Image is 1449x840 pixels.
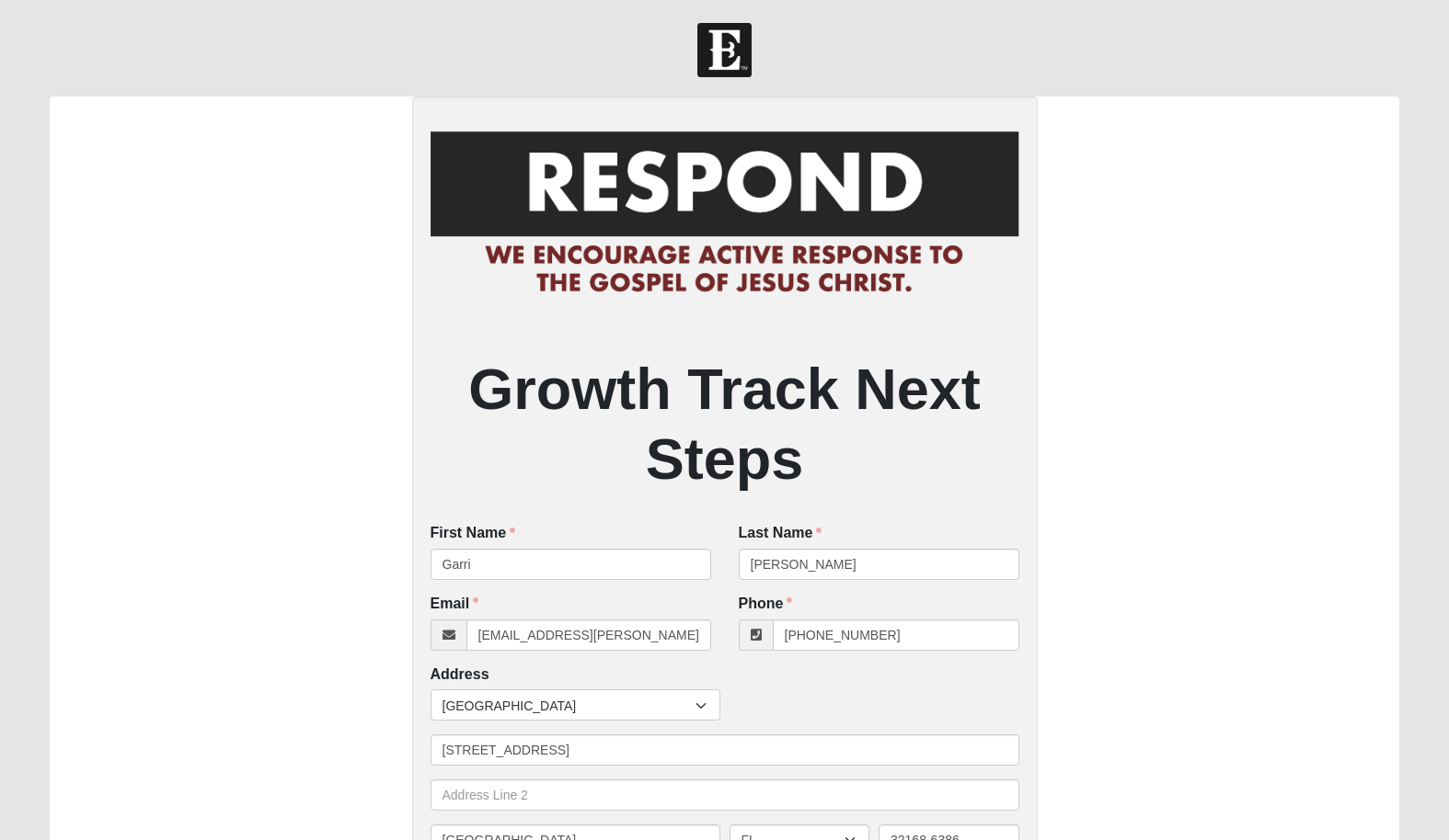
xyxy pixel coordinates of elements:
label: Last Name [739,523,822,544]
input: Address Line 2 [431,779,1019,811]
label: Address [431,664,489,686]
img: RespondCardHeader.png [431,115,1019,312]
input: Address Line 1 [431,734,1019,766]
span: [GEOGRAPHIC_DATA] [443,690,696,721]
label: Phone [739,594,793,615]
img: Church of Eleven22 Logo [697,23,752,77]
label: Email [431,594,479,615]
label: First Name [431,523,516,544]
h2: Growth Track Next Steps [431,355,1019,494]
